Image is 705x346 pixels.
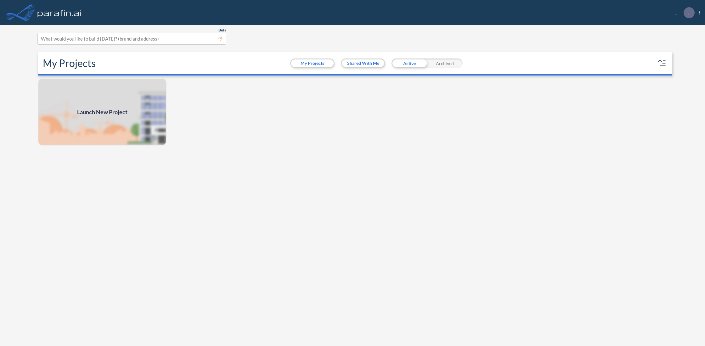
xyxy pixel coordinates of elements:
[392,59,427,68] div: Active
[77,108,127,116] span: Launch New Project
[291,59,334,67] button: My Projects
[657,58,667,68] button: sort
[427,59,463,68] div: Archived
[688,10,690,15] p: .
[36,6,83,19] img: logo
[43,57,96,69] h2: My Projects
[38,78,167,146] a: Launch New Project
[665,7,700,18] div: ...
[218,28,226,33] span: Beta
[38,78,167,146] img: add
[342,59,384,67] button: Shared With Me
